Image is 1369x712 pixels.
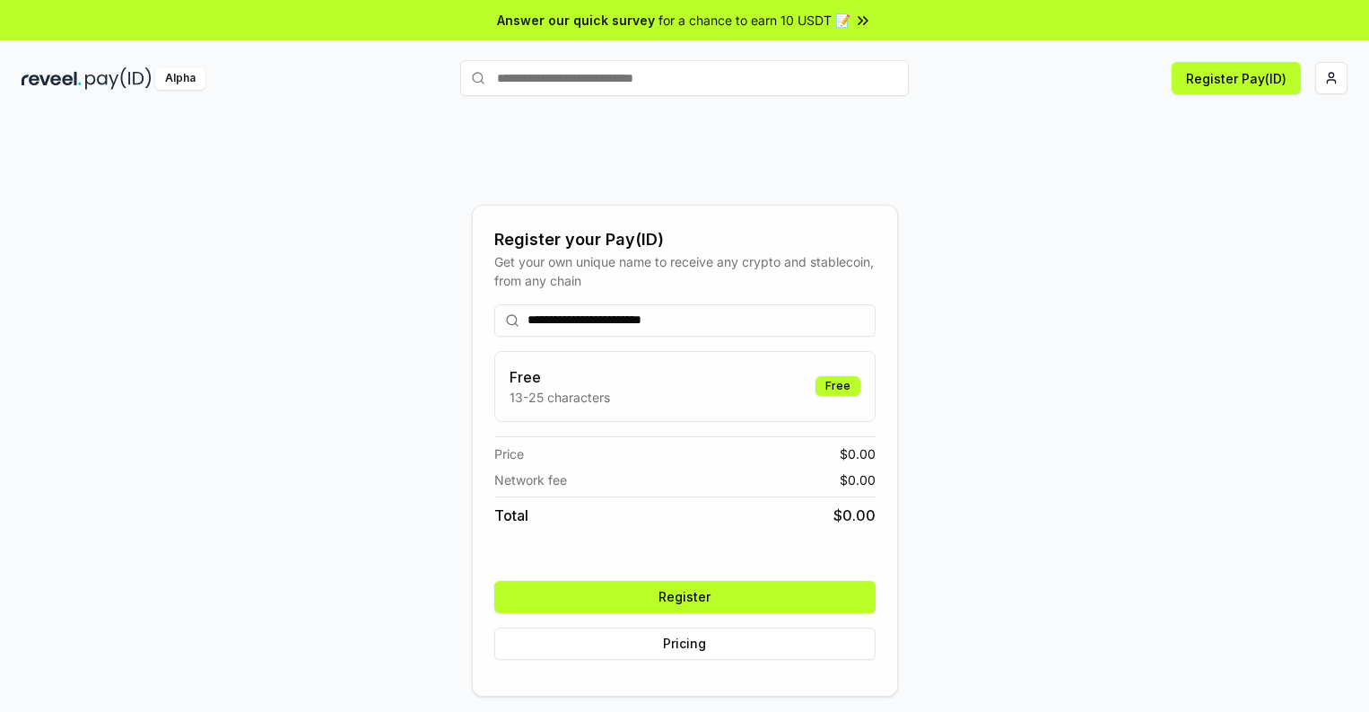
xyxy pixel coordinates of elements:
[494,252,876,290] div: Get your own unique name to receive any crypto and stablecoin, from any chain
[840,470,876,489] span: $ 0.00
[494,628,876,660] button: Pricing
[815,376,860,396] div: Free
[494,444,524,463] span: Price
[1172,62,1301,94] button: Register Pay(ID)
[85,67,152,90] img: pay_id
[494,227,876,252] div: Register your Pay(ID)
[155,67,205,90] div: Alpha
[658,11,850,30] span: for a chance to earn 10 USDT 📝
[510,366,610,388] h3: Free
[840,444,876,463] span: $ 0.00
[494,470,567,489] span: Network fee
[833,505,876,526] span: $ 0.00
[494,505,528,526] span: Total
[22,67,82,90] img: reveel_dark
[497,11,655,30] span: Answer our quick survey
[510,388,610,407] p: 13-25 characters
[494,581,876,613] button: Register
